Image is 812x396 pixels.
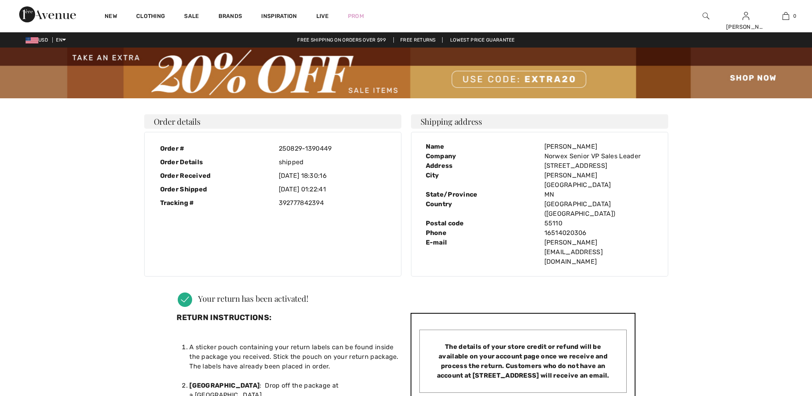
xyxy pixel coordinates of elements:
div: [DATE] 18:30:16 [273,169,391,183]
h3: Return instructions: [177,313,401,339]
div: Order # [154,142,273,155]
a: Sign In [743,12,749,20]
div: Phone [421,228,540,238]
a: Free Returns [393,37,443,43]
span: USD [26,37,51,43]
a: Prom [348,12,364,20]
img: US Dollar [26,37,38,44]
div: State/Province [421,190,540,199]
img: 1ère Avenue [19,6,76,22]
div: MN [540,190,658,199]
strong: [GEOGRAPHIC_DATA] [189,382,260,389]
h4: Your return has been activated! [178,293,634,307]
div: Tracking # [154,196,273,210]
div: Order Details [154,155,273,169]
div: [PERSON_NAME] [540,142,658,151]
img: icon_check.png [178,293,192,307]
div: City [421,171,540,190]
div: [STREET_ADDRESS] [540,161,658,171]
div: 250829-1390449 [273,142,391,155]
div: E-mail [421,238,540,267]
div: [PERSON_NAME][EMAIL_ADDRESS][DOMAIN_NAME] [540,238,658,267]
div: Postal code [421,219,540,228]
a: Free shipping on orders over $99 [291,37,392,43]
span: EN [56,37,66,43]
span: 0 [793,12,796,20]
img: search the website [703,11,709,21]
img: My Info [743,11,749,21]
div: Norwex Senior VP Sales Leader [540,151,658,161]
div: [PERSON_NAME][GEOGRAPHIC_DATA] [540,171,658,190]
div: shipped [273,155,391,169]
div: Company [421,151,540,161]
a: Sale [184,13,199,21]
div: Address [421,161,540,171]
div: 392777842394 [273,196,391,210]
div: [PERSON_NAME] [726,23,765,31]
div: 16514020306 [540,228,658,238]
a: Lowest Price Guarantee [444,37,521,43]
div: Name [421,142,540,151]
div: Country [421,199,540,219]
a: Clothing [136,13,165,21]
div: 55110 [540,219,658,228]
div: The details of your store credit or refund will be available on your account page once we receive... [419,330,626,393]
h4: Order details [144,114,401,129]
a: New [105,13,117,21]
a: Live [316,12,329,20]
h4: Shipping address [411,114,668,129]
div: Order Received [154,169,273,183]
div: [DATE] 01:22:41 [273,183,391,196]
a: Brands [218,13,242,21]
li: A sticker pouch containing your return labels can be found inside the package you received. Stick... [189,342,401,381]
div: [GEOGRAPHIC_DATA] ([GEOGRAPHIC_DATA]) [540,199,658,219]
iframe: Opens a widget where you can chat to one of our agents [761,372,804,392]
div: Order Shipped [154,183,273,196]
img: My Bag [782,11,789,21]
span: Inspiration [261,13,297,21]
a: 0 [766,11,805,21]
